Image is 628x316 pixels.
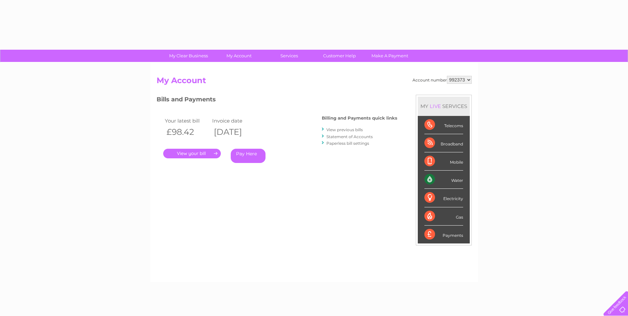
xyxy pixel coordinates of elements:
[418,97,470,116] div: MY SERVICES
[326,127,363,132] a: View previous bills
[428,103,442,109] div: LIVE
[326,134,373,139] a: Statement of Accounts
[424,171,463,189] div: Water
[362,50,417,62] a: Make A Payment
[161,50,216,62] a: My Clear Business
[211,116,258,125] td: Invoice date
[157,76,472,88] h2: My Account
[424,207,463,226] div: Gas
[412,76,472,84] div: Account number
[424,152,463,171] div: Mobile
[157,95,397,106] h3: Bills and Payments
[163,116,211,125] td: Your latest bill
[312,50,367,62] a: Customer Help
[424,116,463,134] div: Telecoms
[326,141,369,146] a: Paperless bill settings
[322,116,397,121] h4: Billing and Payments quick links
[424,226,463,243] div: Payments
[163,125,211,139] th: £98.42
[424,189,463,207] div: Electricity
[231,149,266,163] a: Pay Here
[212,50,266,62] a: My Account
[163,149,221,158] a: .
[211,125,258,139] th: [DATE]
[262,50,316,62] a: Services
[424,134,463,152] div: Broadband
